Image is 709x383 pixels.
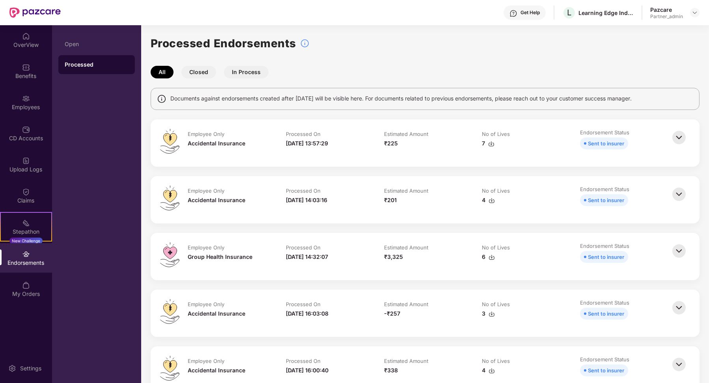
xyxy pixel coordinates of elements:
div: No of Lives [482,130,510,138]
div: Estimated Amount [384,301,428,308]
button: Closed [181,66,216,78]
div: ₹338 [384,366,398,375]
div: Employee Only [188,301,224,308]
img: svg+xml;base64,PHN2ZyBpZD0iRW1wbG95ZWVzIiB4bWxucz0iaHR0cDovL3d3dy53My5vcmcvMjAwMC9zdmciIHdpZHRoPS... [22,95,30,102]
div: ₹225 [384,139,398,148]
img: svg+xml;base64,PHN2ZyBpZD0iQmFjay0zMngzMiIgeG1sbnM9Imh0dHA6Ly93d3cudzMub3JnLzIwMDAvc3ZnIiB3aWR0aD... [670,299,688,316]
div: ₹3,325 [384,253,403,261]
div: ₹201 [384,196,397,205]
div: Accidental Insurance [188,139,245,148]
button: In Process [224,66,269,78]
img: svg+xml;base64,PHN2ZyBpZD0iSG9tZSIgeG1sbnM9Imh0dHA6Ly93d3cudzMub3JnLzIwMDAvc3ZnIiB3aWR0aD0iMjAiIG... [22,32,30,40]
div: Endorsement Status [580,299,629,306]
button: All [151,66,174,78]
img: svg+xml;base64,PHN2ZyBpZD0iQmFjay0zMngzMiIgeG1sbnM9Imh0dHA6Ly93d3cudzMub3JnLzIwMDAvc3ZnIiB3aWR0aD... [670,129,688,146]
div: Get Help [521,9,540,16]
img: svg+xml;base64,PHN2ZyBpZD0iQmVuZWZpdHMiIHhtbG5zPSJodHRwOi8vd3d3LnczLm9yZy8yMDAwL3N2ZyIgd2lkdGg9Ij... [22,63,30,71]
div: Processed On [286,301,321,308]
img: svg+xml;base64,PHN2ZyB4bWxucz0iaHR0cDovL3d3dy53My5vcmcvMjAwMC9zdmciIHdpZHRoPSI0OS4zMiIgaGVpZ2h0PS... [160,242,179,267]
img: svg+xml;base64,PHN2ZyBpZD0iRG93bmxvYWQtMzJ4MzIiIHhtbG5zPSJodHRwOi8vd3d3LnczLm9yZy8yMDAwL3N2ZyIgd2... [489,254,495,260]
img: svg+xml;base64,PHN2ZyBpZD0iSGVscC0zMngzMiIgeG1sbnM9Imh0dHA6Ly93d3cudzMub3JnLzIwMDAvc3ZnIiB3aWR0aD... [509,9,517,17]
h1: Processed Endorsements [151,35,296,52]
div: Learning Edge India Private Limited [578,9,634,17]
div: 4 [482,366,495,375]
div: Processed [65,61,129,69]
img: svg+xml;base64,PHN2ZyBpZD0iQmFjay0zMngzMiIgeG1sbnM9Imh0dHA6Ly93d3cudzMub3JnLzIwMDAvc3ZnIiB3aWR0aD... [670,186,688,203]
div: 6 [482,253,495,261]
img: svg+xml;base64,PHN2ZyBpZD0iSW5mb18tXzMyeDMyIiBkYXRhLW5hbWU9IkluZm8gLSAzMngzMiIgeG1sbnM9Imh0dHA6Ly... [300,39,310,48]
div: Endorsement Status [580,356,629,363]
img: svg+xml;base64,PHN2ZyBpZD0iSW5mbyIgeG1sbnM9Imh0dHA6Ly93d3cudzMub3JnLzIwMDAvc3ZnIiB3aWR0aD0iMTQiIG... [157,94,166,104]
img: svg+xml;base64,PHN2ZyBpZD0iQmFjay0zMngzMiIgeG1sbnM9Imh0dHA6Ly93d3cudzMub3JnLzIwMDAvc3ZnIiB3aWR0aD... [670,356,688,373]
div: Processed On [286,244,321,251]
div: Endorsement Status [580,129,629,136]
div: No of Lives [482,357,510,364]
div: Accidental Insurance [188,366,245,375]
img: svg+xml;base64,PHN2ZyBpZD0iRG93bmxvYWQtMzJ4MzIiIHhtbG5zPSJodHRwOi8vd3d3LnczLm9yZy8yMDAwL3N2ZyIgd2... [489,311,495,317]
img: svg+xml;base64,PHN2ZyB4bWxucz0iaHR0cDovL3d3dy53My5vcmcvMjAwMC9zdmciIHdpZHRoPSI0OS4zMiIgaGVpZ2h0PS... [160,129,179,154]
div: Processed On [286,130,321,138]
span: L [567,8,571,17]
div: [DATE] 16:03:08 [286,309,328,318]
div: Sent to insurer [588,366,624,375]
div: Sent to insurer [588,196,624,205]
div: Estimated Amount [384,244,428,251]
div: Employee Only [188,244,224,251]
div: Estimated Amount [384,357,428,364]
img: svg+xml;base64,PHN2ZyBpZD0iQ2xhaW0iIHhtbG5zPSJodHRwOi8vd3d3LnczLm9yZy8yMDAwL3N2ZyIgd2lkdGg9IjIwIi... [22,188,30,196]
div: Pazcare [650,6,683,13]
div: Group Health Insurance [188,253,252,261]
div: No of Lives [482,301,510,308]
span: Documents against endorsements created after [DATE] will be visible here. For documents related t... [170,94,632,103]
div: No of Lives [482,187,510,194]
div: -₹257 [384,309,400,318]
div: Sent to insurer [588,309,624,318]
div: Endorsement Status [580,242,629,249]
div: Employee Only [188,130,224,138]
div: Accidental Insurance [188,309,245,318]
div: Employee Only [188,187,224,194]
div: Employee Only [188,357,224,364]
img: svg+xml;base64,PHN2ZyB4bWxucz0iaHR0cDovL3d3dy53My5vcmcvMjAwMC9zdmciIHdpZHRoPSIyMSIgaGVpZ2h0PSIyMC... [22,219,30,227]
div: [DATE] 14:32:07 [286,253,328,261]
div: Estimated Amount [384,187,428,194]
img: svg+xml;base64,PHN2ZyBpZD0iRW5kb3JzZW1lbnRzIiB4bWxucz0iaHR0cDovL3d3dy53My5vcmcvMjAwMC9zdmciIHdpZH... [22,250,30,258]
div: Endorsement Status [580,186,629,193]
img: svg+xml;base64,PHN2ZyBpZD0iRHJvcGRvd24tMzJ4MzIiIHhtbG5zPSJodHRwOi8vd3d3LnczLm9yZy8yMDAwL3N2ZyIgd2... [692,9,698,16]
div: [DATE] 14:03:16 [286,196,327,205]
div: Accidental Insurance [188,196,245,205]
div: [DATE] 13:57:29 [286,139,328,148]
div: Partner_admin [650,13,683,20]
div: 4 [482,196,495,205]
div: Processed On [286,357,321,364]
div: No of Lives [482,244,510,251]
img: svg+xml;base64,PHN2ZyBpZD0iQmFjay0zMngzMiIgeG1sbnM9Imh0dHA6Ly93d3cudzMub3JnLzIwMDAvc3ZnIiB3aWR0aD... [670,242,688,260]
img: svg+xml;base64,PHN2ZyB4bWxucz0iaHR0cDovL3d3dy53My5vcmcvMjAwMC9zdmciIHdpZHRoPSI0OS4zMiIgaGVpZ2h0PS... [160,356,179,381]
img: svg+xml;base64,PHN2ZyBpZD0iRG93bmxvYWQtMzJ4MzIiIHhtbG5zPSJodHRwOi8vd3d3LnczLm9yZy8yMDAwL3N2ZyIgd2... [488,141,494,147]
div: Stepathon [1,228,51,236]
img: svg+xml;base64,PHN2ZyBpZD0iU2V0dGluZy0yMHgyMCIgeG1sbnM9Imh0dHA6Ly93d3cudzMub3JnLzIwMDAvc3ZnIiB3aW... [8,364,16,372]
div: Processed On [286,187,321,194]
div: [DATE] 16:00:40 [286,366,328,375]
img: svg+xml;base64,PHN2ZyBpZD0iRG93bmxvYWQtMzJ4MzIiIHhtbG5zPSJodHRwOi8vd3d3LnczLm9yZy8yMDAwL3N2ZyIgd2... [489,197,495,204]
div: Open [65,41,129,47]
img: svg+xml;base64,PHN2ZyB4bWxucz0iaHR0cDovL3d3dy53My5vcmcvMjAwMC9zdmciIHdpZHRoPSI0OS4zMiIgaGVpZ2h0PS... [160,186,179,210]
div: Settings [18,364,44,372]
div: 7 [482,139,494,148]
img: svg+xml;base64,PHN2ZyBpZD0iTXlfT3JkZXJzIiBkYXRhLW5hbWU9Ik15IE9yZGVycyIgeG1sbnM9Imh0dHA6Ly93d3cudz... [22,281,30,289]
div: Sent to insurer [588,253,624,261]
img: New Pazcare Logo [9,7,61,18]
img: svg+xml;base64,PHN2ZyBpZD0iQ0RfQWNjb3VudHMiIGRhdGEtbmFtZT0iQ0QgQWNjb3VudHMiIHhtbG5zPSJodHRwOi8vd3... [22,126,30,134]
div: Estimated Amount [384,130,428,138]
div: New Challenge [9,238,43,244]
img: svg+xml;base64,PHN2ZyBpZD0iVXBsb2FkX0xvZ3MiIGRhdGEtbmFtZT0iVXBsb2FkIExvZ3MiIHhtbG5zPSJodHRwOi8vd3... [22,157,30,165]
img: svg+xml;base64,PHN2ZyBpZD0iRG93bmxvYWQtMzJ4MzIiIHhtbG5zPSJodHRwOi8vd3d3LnczLm9yZy8yMDAwL3N2ZyIgd2... [489,368,495,374]
img: svg+xml;base64,PHN2ZyB4bWxucz0iaHR0cDovL3d3dy53My5vcmcvMjAwMC9zdmciIHdpZHRoPSI0OS4zMiIgaGVpZ2h0PS... [160,299,179,324]
div: 3 [482,309,495,318]
div: Sent to insurer [588,139,624,148]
